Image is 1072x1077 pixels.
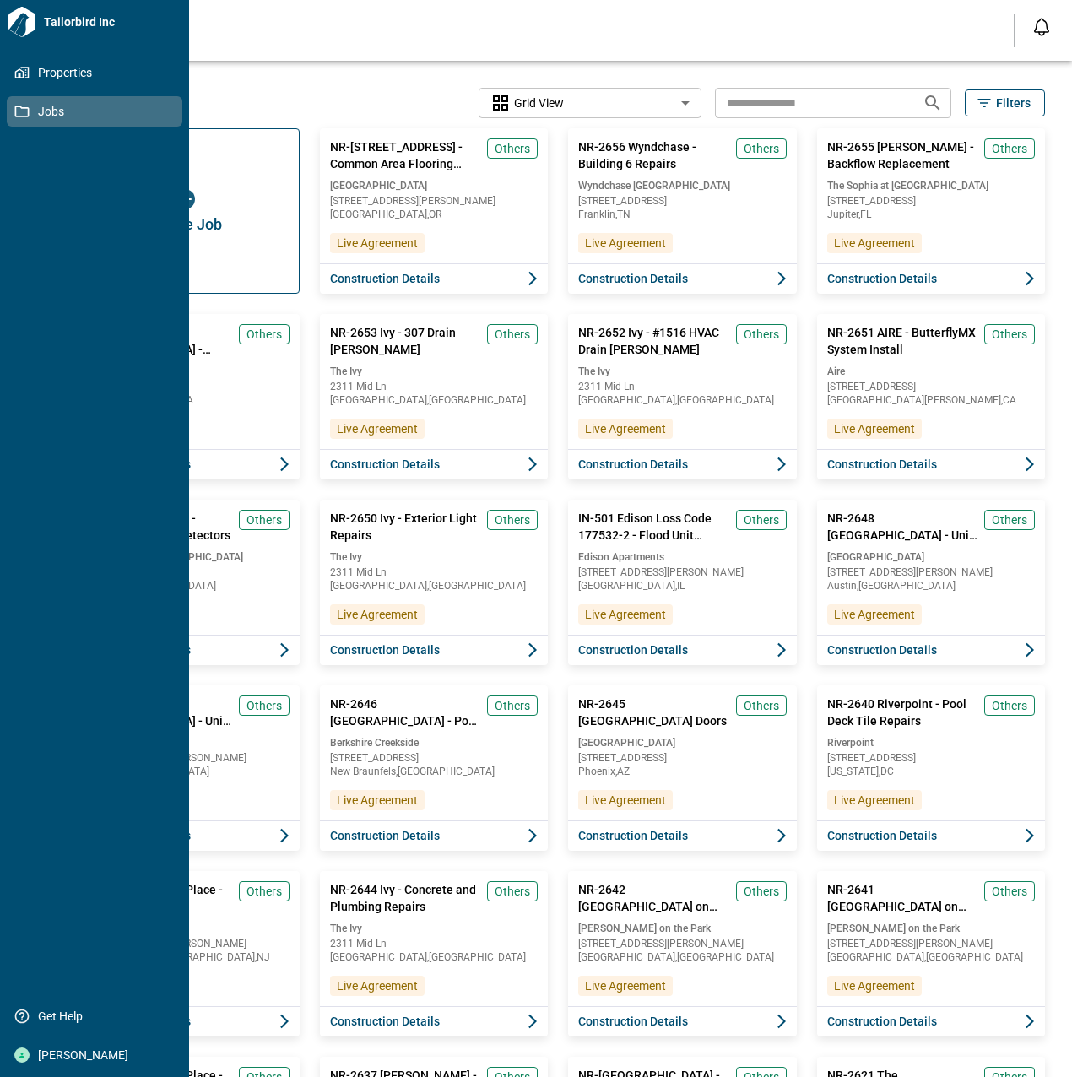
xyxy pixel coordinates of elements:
span: Construction Details [578,641,688,658]
button: Construction Details [320,449,549,479]
button: Construction Details [817,1006,1046,1036]
button: Construction Details [817,449,1046,479]
span: NR-2645 [GEOGRAPHIC_DATA] Doors [578,695,729,729]
button: Filters [965,89,1045,116]
span: Construction Details [827,1013,937,1030]
span: Others [246,326,282,343]
span: Tailorbird Inc [37,14,182,30]
span: Live Agreement [337,235,418,252]
button: Construction Details [568,449,797,479]
span: NR-2652 Ivy - #1516 HVAC Drain [PERSON_NAME] [578,324,729,358]
span: [STREET_ADDRESS][PERSON_NAME] [578,567,787,577]
span: 2311 Mid Ln [330,567,539,577]
span: [GEOGRAPHIC_DATA][PERSON_NAME] , CA [827,395,1036,405]
span: [GEOGRAPHIC_DATA] [330,179,539,192]
button: Construction Details [568,820,797,851]
span: 2311 Mid Ln [330,382,539,392]
span: [STREET_ADDRESS][PERSON_NAME] [578,939,787,949]
span: The Ivy [578,365,787,378]
span: Construction Details [330,1013,440,1030]
span: Jobs [30,103,166,120]
span: 2311 Mid Ln [578,382,787,392]
span: NR-2642 [GEOGRAPHIC_DATA] on the Park - Clubroom Window Tint [578,881,729,915]
span: [PERSON_NAME] [30,1047,166,1063]
span: Live Agreement [834,792,915,809]
span: NR-2648 [GEOGRAPHIC_DATA] - Unit 1413 Flood [827,510,978,544]
span: Construction Details [578,827,688,844]
button: Construction Details [320,1006,549,1036]
span: The Ivy [330,922,539,935]
span: NR-2641 [GEOGRAPHIC_DATA] on the Park - Pool Area Tiles [827,881,978,915]
span: Live Agreement [834,235,915,252]
span: Others [744,140,779,157]
span: Grid View [514,95,564,111]
span: Construction Details [330,641,440,658]
span: Live Agreement [337,420,418,437]
span: NR-2650 Ivy - Exterior Light Repairs [330,510,481,544]
span: New Braunfels , [GEOGRAPHIC_DATA] [330,766,539,777]
button: Construction Details [817,635,1046,665]
span: Construction Details [330,270,440,287]
span: NR-[STREET_ADDRESS] - Common Area Flooring Replacement [330,138,481,172]
button: Open notification feed [1028,14,1055,41]
span: Live Agreement [585,792,666,809]
span: Wyndchase [GEOGRAPHIC_DATA] [578,179,787,192]
span: IN-501 Edison Loss Code 177532-2 - Flood Unit Rebuild [578,510,729,544]
span: [STREET_ADDRESS] [578,753,787,763]
span: NR-2655 [PERSON_NAME] - Backflow Replacement [827,138,978,172]
span: NR-2640 Riverpoint - Pool Deck Tile Repairs [827,695,978,729]
span: Jupiter , FL [827,209,1036,219]
span: Live Agreement [337,792,418,809]
span: Others [246,697,282,714]
button: Construction Details [320,820,549,851]
span: Live Agreement [834,977,915,994]
span: Construction Details [578,1013,688,1030]
span: Live Agreement [585,606,666,623]
a: Properties [7,57,182,88]
span: [GEOGRAPHIC_DATA] , [GEOGRAPHIC_DATA] [578,395,787,405]
span: Others [246,511,282,528]
span: Phoenix , AZ [578,766,787,777]
span: Live Agreement [585,420,666,437]
span: [STREET_ADDRESS] [330,753,539,763]
span: Construction Details [827,456,937,473]
span: [STREET_ADDRESS][PERSON_NAME] [827,567,1036,577]
span: Others [992,883,1027,900]
span: Others [992,697,1027,714]
span: [STREET_ADDRESS] [827,382,1036,392]
span: [US_STATE] , DC [827,766,1036,777]
span: Live Agreement [585,977,666,994]
span: Others [992,511,1027,528]
span: Austin , [GEOGRAPHIC_DATA] [827,581,1036,591]
span: [GEOGRAPHIC_DATA] [578,736,787,750]
span: Live Agreement [834,420,915,437]
span: Construction Details [330,456,440,473]
span: [GEOGRAPHIC_DATA] , [GEOGRAPHIC_DATA] [578,952,787,962]
span: Others [992,326,1027,343]
div: Without label [479,86,701,121]
span: [GEOGRAPHIC_DATA] [827,550,1036,564]
span: [GEOGRAPHIC_DATA] , [GEOGRAPHIC_DATA] [330,952,539,962]
span: NR-2656 Wyndchase - Building 6 Repairs [578,138,729,172]
button: Construction Details [568,263,797,294]
span: Others [495,697,530,714]
span: Edison Apartments [578,550,787,564]
span: [STREET_ADDRESS] [578,196,787,206]
span: Others [495,511,530,528]
span: [PERSON_NAME] on the Park [578,922,787,935]
span: The Sophia at [GEOGRAPHIC_DATA] [827,179,1036,192]
button: Construction Details [568,635,797,665]
button: Construction Details [568,1006,797,1036]
button: Construction Details [817,263,1046,294]
span: NR-2653 Ivy - 307 Drain [PERSON_NAME] [330,324,481,358]
span: Construction Details [827,827,937,844]
span: Franklin , TN [578,209,787,219]
span: [STREET_ADDRESS][PERSON_NAME] [330,196,539,206]
span: [GEOGRAPHIC_DATA] , IL [578,581,787,591]
span: Others [744,326,779,343]
span: NR-2651 AIRE - ButterflyMX System Install [827,324,978,358]
span: Live Agreement [337,606,418,623]
span: Others [744,511,779,528]
span: [GEOGRAPHIC_DATA] , [GEOGRAPHIC_DATA] [330,395,539,405]
span: [PERSON_NAME] on the Park [827,922,1036,935]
